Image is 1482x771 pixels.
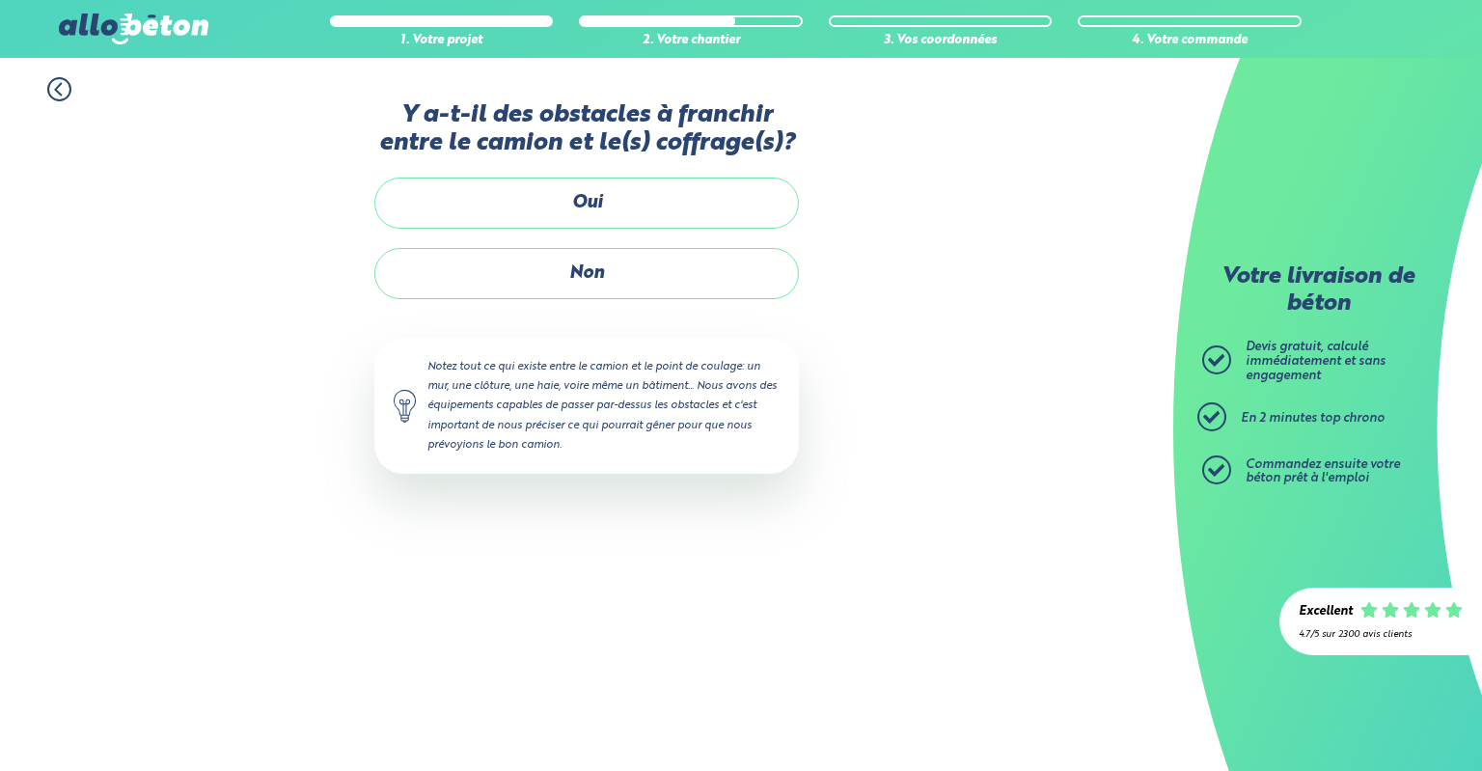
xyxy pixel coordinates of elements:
label: Non [374,248,799,299]
label: Y a-t-il des obstacles à franchir entre le camion et le(s) coffrage(s)? [374,101,799,158]
iframe: Help widget launcher [1310,696,1461,750]
div: Notez tout ce qui existe entre le camion et le point de coulage: un mur, une clôture, une haie, v... [374,338,799,474]
div: 1. Votre projet [330,34,554,48]
img: allobéton [59,14,207,44]
label: Oui [374,178,799,229]
div: 3. Vos coordonnées [829,34,1053,48]
div: 4. Votre commande [1078,34,1302,48]
div: 2. Votre chantier [579,34,803,48]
